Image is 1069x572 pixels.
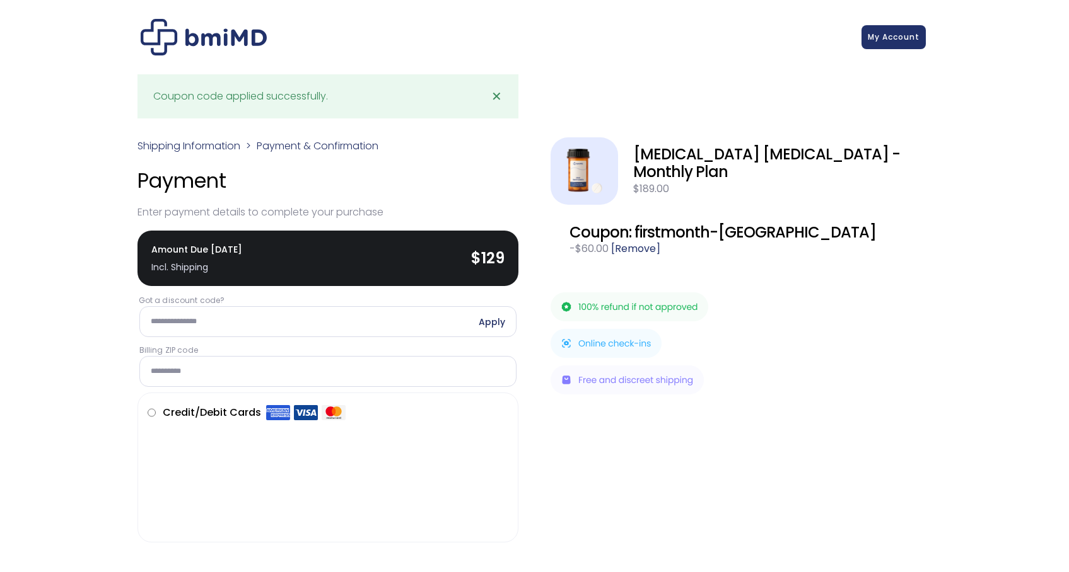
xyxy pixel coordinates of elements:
[151,241,242,276] span: Amount Due [DATE]
[137,203,519,221] p: Enter payment details to complete your purchase
[471,248,481,268] span: $
[139,345,517,356] label: Billing ZIP code
[633,181,669,196] bdi: 189.00
[153,88,328,105] div: Coupon code applied successfully.
[551,137,618,205] img: Sermorelin Nasal Spray - Monthly Plan
[141,19,267,55] img: Checkout
[633,181,640,196] span: $
[868,31,920,42] span: My Account
[151,258,242,276] div: Incl. Shipping
[551,365,704,394] img: Free and discreet shipping
[294,404,318,421] img: Visa
[551,329,662,358] img: Online check-ins
[575,241,581,256] span: $
[163,403,346,423] label: Credit/Debit Cards
[266,404,290,421] img: Amex
[322,404,346,421] img: Mastercard
[137,168,519,194] h4: Payment
[137,139,240,153] a: Shipping Information
[611,241,660,256] a: Remove firstmonth-sermorelinnasal coupon
[862,25,926,49] a: My Account
[257,139,378,153] span: Payment & Confirmation
[570,224,913,241] div: Coupon: firstmonth-[GEOGRAPHIC_DATA]
[570,241,913,256] div: -
[551,292,708,321] img: 100% refund if not approved
[575,241,609,256] span: 60.00
[471,248,505,268] bdi: 129
[145,420,506,515] iframe: Secure payment input frame
[484,84,509,109] a: ✕
[246,139,251,153] span: >
[633,146,932,181] div: [MEDICAL_DATA] [MEDICAL_DATA] - Monthly Plan
[479,316,506,328] a: Apply
[491,88,502,105] span: ✕
[139,295,518,306] label: Got a discount code?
